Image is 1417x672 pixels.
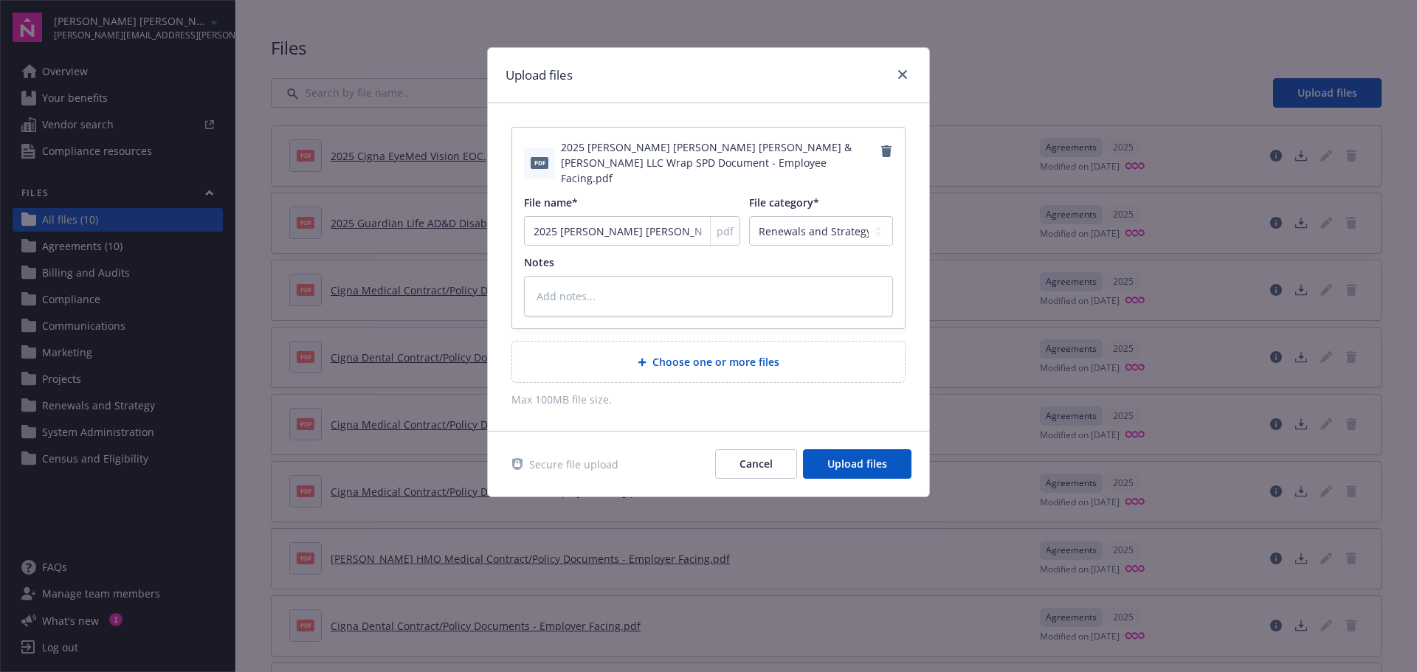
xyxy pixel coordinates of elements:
[652,354,779,370] span: Choose one or more files
[506,66,573,85] h1: Upload files
[511,392,906,407] span: Max 100MB file size.
[894,66,911,83] a: close
[524,255,554,269] span: Notes
[717,224,734,239] span: pdf
[561,139,880,186] span: 2025 [PERSON_NAME] [PERSON_NAME] [PERSON_NAME] & [PERSON_NAME] LLC Wrap SPD Document - Employee F...
[803,449,911,479] button: Upload files
[880,139,894,163] a: Remove
[524,216,740,246] input: Add file name...
[511,341,906,383] div: Choose one or more files
[715,449,797,479] button: Cancel
[524,195,578,209] span: File name*
[529,457,618,472] span: Secure file upload
[531,157,548,168] span: pdf
[749,195,819,209] span: File category*
[739,457,773,471] span: Cancel
[827,457,887,471] span: Upload files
